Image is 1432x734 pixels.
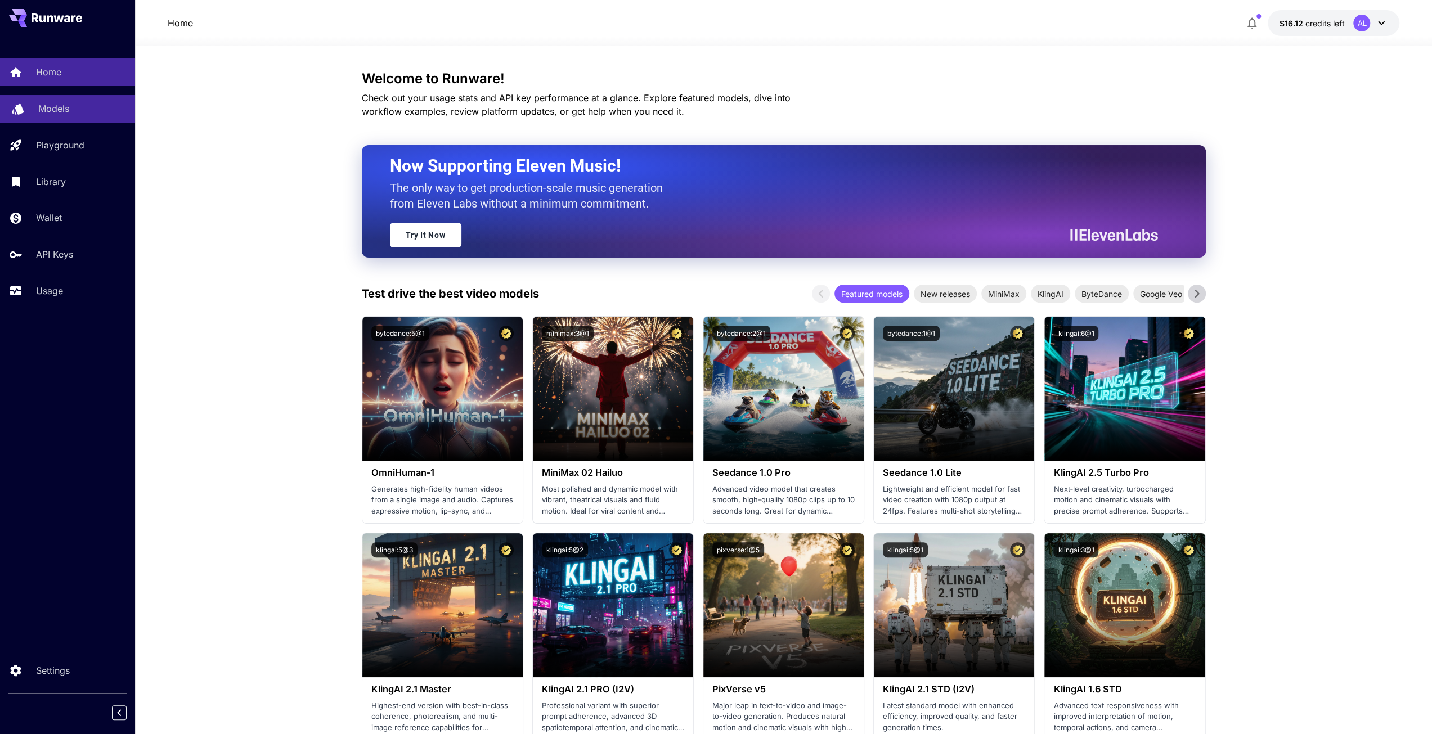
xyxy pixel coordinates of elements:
p: Generates high-fidelity human videos from a single image and audio. Captures expressive motion, l... [371,484,514,517]
nav: breadcrumb [168,16,193,30]
span: Featured models [834,288,909,300]
button: Collapse sidebar [112,705,127,720]
button: bytedance:2@1 [712,326,770,341]
h3: KlingAI 2.5 Turbo Pro [1053,467,1196,478]
img: alt [1044,533,1205,677]
button: klingai:5@2 [542,542,588,557]
button: pixverse:1@5 [712,542,764,557]
button: klingai:6@1 [1053,326,1098,341]
button: klingai:5@3 [371,542,418,557]
button: bytedance:5@1 [371,326,429,341]
button: Certified Model – Vetted for best performance and includes a commercial license. [669,326,684,341]
button: Certified Model – Vetted for best performance and includes a commercial license. [499,542,514,557]
p: Models [38,102,69,115]
h3: Seedance 1.0 Lite [883,467,1025,478]
button: Certified Model – Vetted for best performance and includes a commercial license. [499,326,514,341]
button: Certified Model – Vetted for best performance and includes a commercial license. [1181,542,1196,557]
img: alt [362,317,523,461]
h3: KlingAI 2.1 PRO (I2V) [542,684,684,695]
span: MiniMax [981,288,1026,300]
button: Certified Model – Vetted for best performance and includes a commercial license. [1010,326,1025,341]
div: ByteDance [1075,285,1129,303]
h3: PixVerse v5 [712,684,855,695]
button: klingai:3@1 [1053,542,1098,557]
button: Certified Model – Vetted for best performance and includes a commercial license. [669,542,684,557]
h3: OmniHuman‑1 [371,467,514,478]
h2: Now Supporting Eleven Music! [390,155,1150,177]
div: MiniMax [981,285,1026,303]
h3: KlingAI 2.1 Master [371,684,514,695]
p: Lightweight and efficient model for fast video creation with 1080p output at 24fps. Features mult... [883,484,1025,517]
span: $16.12 [1279,19,1305,28]
span: Google Veo [1133,288,1189,300]
p: Highest-end version with best-in-class coherence, photorealism, and multi-image reference capabil... [371,700,514,733]
span: ByteDance [1075,288,1129,300]
a: Try It Now [390,223,461,247]
img: alt [874,317,1034,461]
div: KlingAI [1031,285,1070,303]
p: Library [36,175,66,188]
a: Home [168,16,193,30]
div: AL [1353,15,1370,31]
span: KlingAI [1031,288,1070,300]
p: Settings [36,664,70,677]
p: Home [36,65,61,79]
button: bytedance:1@1 [883,326,940,341]
button: minimax:3@1 [542,326,594,341]
div: Google Veo [1133,285,1189,303]
h3: Seedance 1.0 Pro [712,467,855,478]
p: Advanced text responsiveness with improved interpretation of motion, temporal actions, and camera... [1053,700,1196,733]
img: alt [533,317,693,461]
div: $16.11922 [1279,17,1344,29]
button: $16.11922AL [1268,10,1399,36]
p: Most polished and dynamic model with vibrant, theatrical visuals and fluid motion. Ideal for vira... [542,484,684,517]
p: Professional variant with superior prompt adherence, advanced 3D spatiotemporal attention, and ci... [542,700,684,733]
p: API Keys [36,247,73,261]
h3: KlingAI 1.6 STD [1053,684,1196,695]
div: Featured models [834,285,909,303]
p: Playground [36,138,84,152]
button: Certified Model – Vetted for best performance and includes a commercial license. [840,326,855,341]
h3: MiniMax 02 Hailuo [542,467,684,478]
img: alt [703,317,864,461]
h3: KlingAI 2.1 STD (I2V) [883,684,1025,695]
div: New releases [914,285,977,303]
img: alt [874,533,1034,677]
img: alt [362,533,523,677]
p: Usage [36,284,63,298]
span: credits left [1305,19,1344,28]
p: Major leap in text-to-video and image-to-video generation. Produces natural motion and cinematic ... [712,700,855,733]
button: Certified Model – Vetted for best performance and includes a commercial license. [1181,326,1196,341]
img: alt [1044,317,1205,461]
p: The only way to get production-scale music generation from Eleven Labs without a minimum commitment. [390,180,671,211]
button: klingai:5@1 [883,542,928,557]
p: Next‑level creativity, turbocharged motion and cinematic visuals with precise prompt adherence. S... [1053,484,1196,517]
p: Latest standard model with enhanced efficiency, improved quality, and faster generation times. [883,700,1025,733]
p: Advanced video model that creates smooth, high-quality 1080p clips up to 10 seconds long. Great f... [712,484,855,517]
p: Wallet [36,211,62,224]
p: Test drive the best video models [362,285,539,302]
span: New releases [914,288,977,300]
img: alt [533,533,693,677]
button: Certified Model – Vetted for best performance and includes a commercial license. [1010,542,1025,557]
button: Certified Model – Vetted for best performance and includes a commercial license. [840,542,855,557]
h3: Welcome to Runware! [362,71,1206,87]
img: alt [703,533,864,677]
div: Collapse sidebar [120,703,135,723]
span: Check out your usage stats and API key performance at a glance. Explore featured models, dive int... [362,92,791,117]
